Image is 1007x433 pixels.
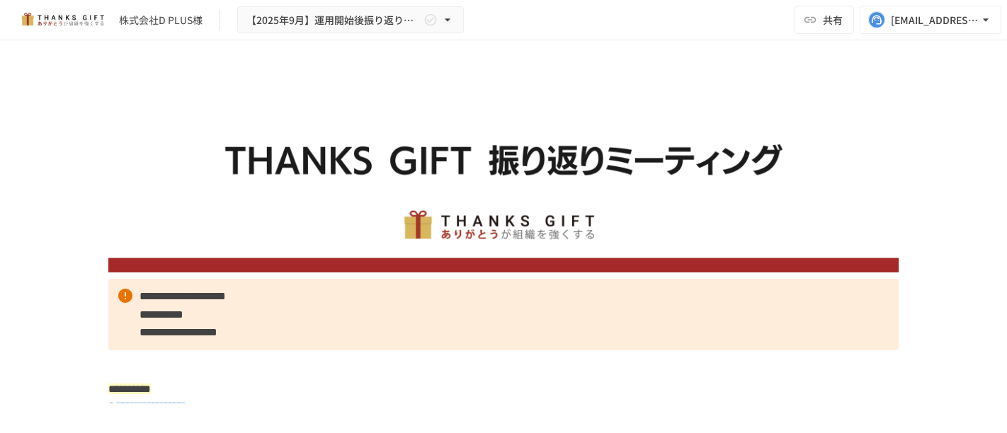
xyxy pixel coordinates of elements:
[108,75,899,272] img: ywjCEzGaDRs6RHkpXm6202453qKEghjSpJ0uwcQsaCz
[795,6,854,34] button: 共有
[237,6,464,34] button: 【2025年9月】運用開始後振り返りミーティング
[823,12,843,28] span: 共有
[17,8,108,31] img: mMP1OxWUAhQbsRWCurg7vIHe5HqDpP7qZo7fRoNLXQh
[891,11,979,29] div: [EMAIL_ADDRESS][DOMAIN_NAME]
[119,13,203,28] div: 株式会社D PLUS様
[860,6,1001,34] button: [EMAIL_ADDRESS][DOMAIN_NAME]
[246,11,421,29] span: 【2025年9月】運用開始後振り返りミーティング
